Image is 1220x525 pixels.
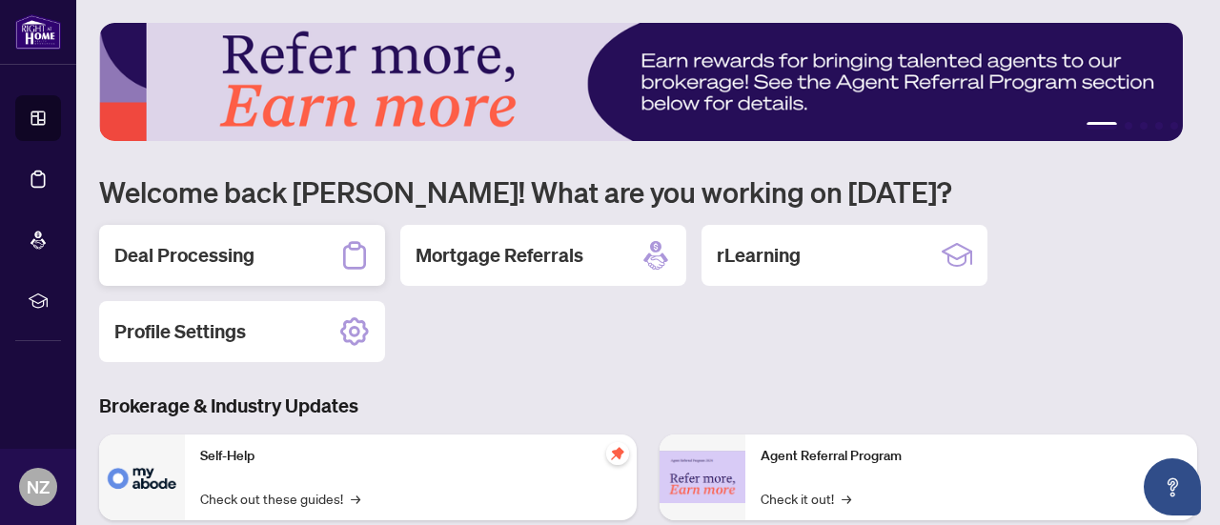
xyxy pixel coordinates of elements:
a: Check out these guides!→ [200,488,360,509]
img: logo [15,14,61,50]
button: 1 [1087,122,1117,130]
span: → [351,488,360,509]
span: pushpin [606,442,629,465]
img: Slide 0 [99,23,1183,141]
p: Agent Referral Program [761,446,1182,467]
h2: Mortgage Referrals [416,242,583,269]
span: → [842,488,851,509]
a: Check it out!→ [761,488,851,509]
h2: Profile Settings [114,318,246,345]
h1: Welcome back [PERSON_NAME]! What are you working on [DATE]? [99,173,1197,210]
h3: Brokerage & Industry Updates [99,393,1197,419]
h2: rLearning [717,242,801,269]
button: 2 [1125,122,1132,130]
button: 4 [1155,122,1163,130]
button: Open asap [1144,458,1201,515]
span: NZ [27,474,50,500]
h2: Deal Processing [114,242,254,269]
button: 5 [1170,122,1178,130]
img: Self-Help [99,434,185,520]
img: Agent Referral Program [660,451,745,503]
button: 3 [1140,122,1148,130]
p: Self-Help [200,446,621,467]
